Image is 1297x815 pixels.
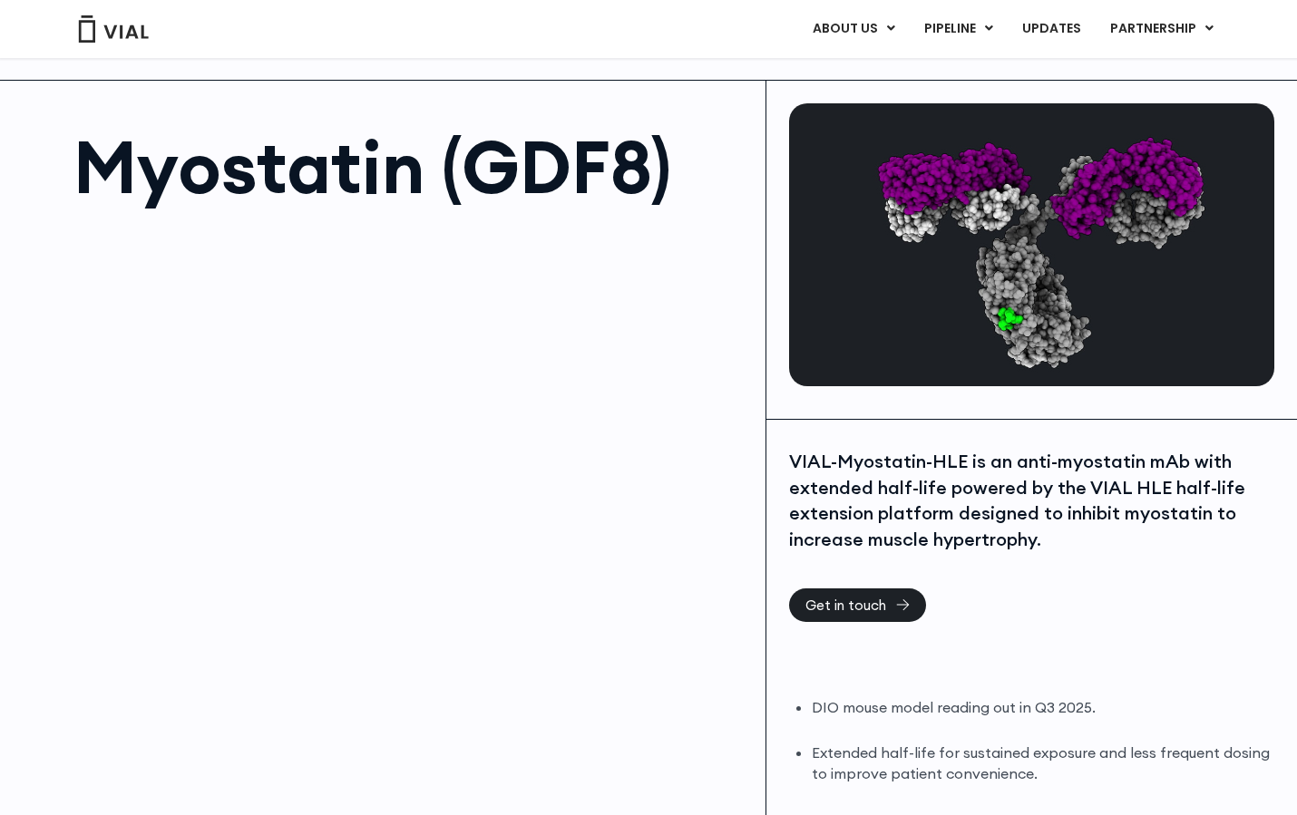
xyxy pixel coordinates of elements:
[910,14,1007,44] a: PIPELINEMenu Toggle
[1096,14,1228,44] a: PARTNERSHIPMenu Toggle
[812,742,1273,784] li: Extended half-life for sustained exposure and less frequent dosing to improve patient convenience.
[812,697,1273,718] li: DIO mouse model reading out in Q3 2025.
[73,131,747,203] h1: Myostatin (GDF8)
[789,449,1273,552] div: VIAL-Myostatin-HLE is an anti-myostatin mAb with extended half-life powered by the VIAL HLE half-...
[1008,14,1095,44] a: UPDATES
[805,598,886,612] span: Get in touch
[77,15,150,43] img: Vial Logo
[798,14,909,44] a: ABOUT USMenu Toggle
[789,588,926,622] a: Get in touch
